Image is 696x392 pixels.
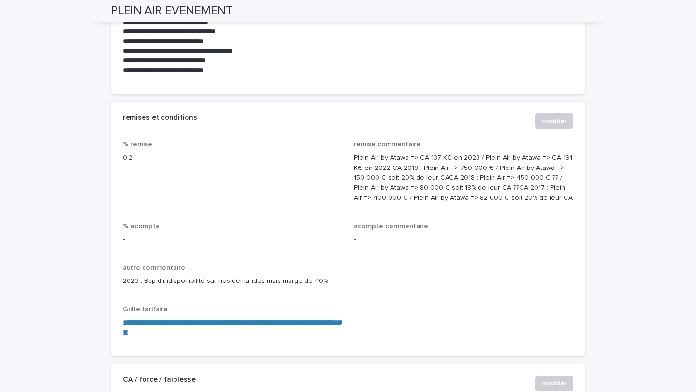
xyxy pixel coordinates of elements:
[354,153,573,203] p: Plein Air by Atawa => CA 137 K€ en 2023 / Plein Air by Atawa => CA 191 K€ en 2022 CA 2019 : Plein...
[535,376,573,391] button: modifier
[123,141,152,148] span: % remise
[123,276,573,286] p: 2023 : Bcp d'indisponibilité sur nos demandes mais marge de 40%
[354,141,420,148] span: remise commentaire
[123,376,196,384] h2: CA / force / faiblesse
[123,235,342,245] p: -
[111,4,232,18] h2: PLEIN AIR EVENEMENT
[123,265,185,271] span: autre commentaire
[541,116,567,126] span: modifier
[541,378,567,388] span: modifier
[535,113,573,129] button: modifier
[354,223,428,230] span: acompte commentaire
[123,306,168,313] span: Grille tarifaire
[123,223,160,230] span: % acompte
[123,153,342,163] p: 0.2
[123,113,197,122] h2: remises et conditions
[354,235,573,245] p: -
